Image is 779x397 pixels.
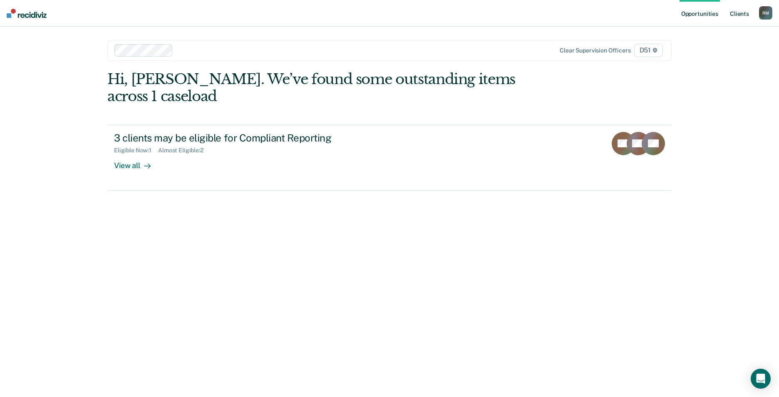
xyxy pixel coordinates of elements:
div: Hi, [PERSON_NAME]. We’ve found some outstanding items across 1 caseload [107,71,559,105]
div: R M [759,6,772,20]
a: 3 clients may be eligible for Compliant ReportingEligible Now:1Almost Eligible:2View all [107,125,672,191]
div: Almost Eligible : 2 [158,147,210,154]
div: Open Intercom Messenger [751,369,771,389]
div: Eligible Now : 1 [114,147,158,154]
div: 3 clients may be eligible for Compliant Reporting [114,132,406,144]
span: D51 [634,44,663,57]
div: View all [114,154,161,170]
div: Clear supervision officers [560,47,630,54]
img: Recidiviz [7,9,47,18]
button: RM [759,6,772,20]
